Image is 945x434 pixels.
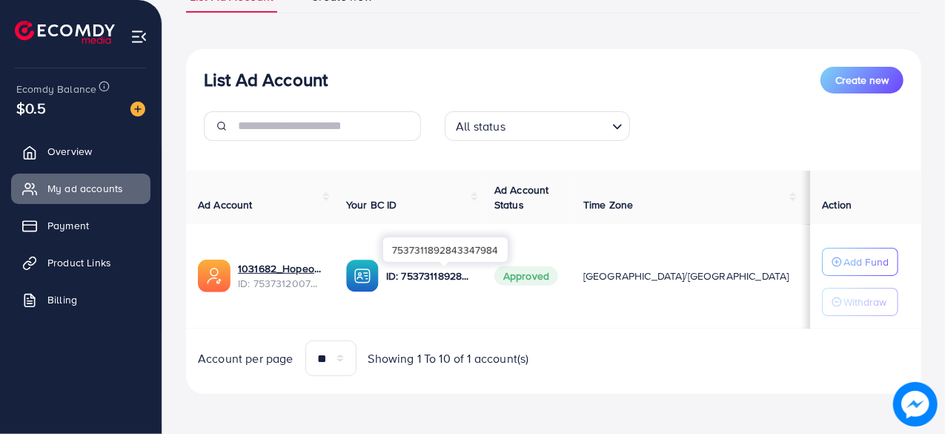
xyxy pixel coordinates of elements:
span: Time Zone [583,197,633,212]
a: My ad accounts [11,174,150,203]
img: image [130,102,145,116]
img: menu [130,28,147,45]
span: Your BC ID [346,197,397,212]
span: Create new [835,73,889,88]
span: Billing [47,292,77,307]
p: ID: 7537311892843347984 [386,267,471,285]
span: Payment [47,218,89,233]
a: Billing [11,285,150,315]
span: Product Links [47,255,111,270]
img: logo [15,21,115,44]
span: Approved [494,266,558,286]
span: Account per page [198,350,294,367]
span: Overview [47,144,92,159]
span: $0.5 [16,97,47,119]
p: Add Fund [843,253,889,271]
h3: List Ad Account [204,69,328,91]
input: Search for option [510,113,606,137]
span: ID: 7537312007662764048 [238,276,322,291]
a: Product Links [11,248,150,277]
div: Search for option [445,111,630,141]
span: My ad accounts [47,181,123,196]
a: Overview [11,137,150,166]
a: Payment [11,211,150,240]
div: <span class='underline'>1031682_Hopeorganic_1754917238064</span></br>7537312007662764048 [238,261,322,292]
button: Withdraw [822,288,898,316]
span: Action [822,197,852,212]
img: ic-ba-acc.ded83a64.svg [346,260,379,292]
span: Ad Account Status [494,183,549,212]
span: Ad Account [198,197,253,212]
div: 7537311892843347984 [383,237,508,262]
button: Add Fund [822,248,898,276]
img: ic-ads-acc.e4c84228.svg [198,260,231,292]
img: image [893,382,938,427]
span: All status [453,116,508,137]
p: Withdraw [843,293,886,311]
span: Showing 1 To 10 of 1 account(s) [368,350,529,367]
span: Ecomdy Balance [16,82,96,96]
span: [GEOGRAPHIC_DATA]/[GEOGRAPHIC_DATA] [583,269,789,283]
button: Create new [820,67,903,93]
a: 1031682_Hopeorganic_1754917238064 [238,261,322,276]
